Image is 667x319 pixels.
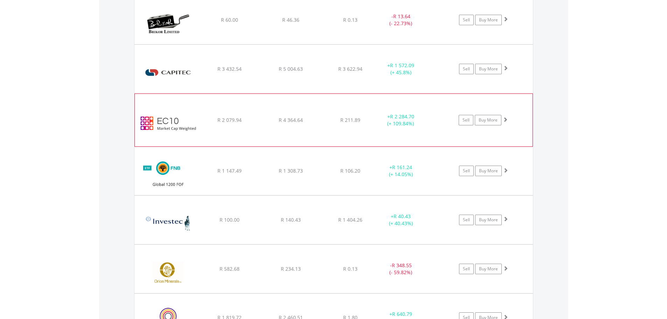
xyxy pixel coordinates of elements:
div: + (+ 14.05%) [375,164,428,178]
span: R 582.68 [220,265,239,272]
span: R 46.36 [282,16,299,23]
span: R 161.24 [392,164,412,171]
img: EQU.ZA.CPI.png [138,54,198,91]
a: Sell [459,166,474,176]
div: + (+ 45.8%) [375,62,428,76]
span: R 140.43 [281,216,301,223]
a: Buy More [475,64,502,74]
a: Buy More [475,264,502,274]
span: R 1 404.26 [338,216,362,223]
a: Sell [459,264,474,274]
a: Sell [459,215,474,225]
img: EC10.EC.EC10.png [138,103,199,145]
span: R 100.00 [220,216,239,223]
a: Sell [459,15,474,25]
span: R 0.13 [343,16,357,23]
div: + (+ 109.84%) [374,113,427,127]
a: Buy More [475,215,502,225]
img: EQU.ZA.FNBEQF.png [138,156,198,193]
img: EQU.ZA.ORN.png [138,254,198,291]
span: R 2 284.70 [390,113,414,120]
div: - (- 59.82%) [375,262,428,276]
span: R 0.13 [343,265,357,272]
span: R 40.43 [394,213,411,220]
span: R 234.13 [281,265,301,272]
a: Sell [459,64,474,74]
span: R 1 572.09 [390,62,414,69]
span: R 1 147.49 [217,167,242,174]
span: R 1 308.73 [279,167,303,174]
span: R 640.79 [392,311,412,317]
div: - (- 22.73%) [375,13,428,27]
span: R 13.64 [393,13,410,20]
span: R 5 004.63 [279,65,303,72]
a: Buy More [475,115,501,125]
span: R 211.89 [340,117,360,123]
span: R 3 432.54 [217,65,242,72]
div: + (+ 40.43%) [375,213,428,227]
a: Buy More [475,15,502,25]
span: R 106.20 [340,167,360,174]
span: R 3 622.94 [338,65,362,72]
span: R 2 079.94 [217,117,242,123]
span: R 4 364.64 [279,117,303,123]
span: R 348.55 [392,262,412,269]
a: Sell [459,115,473,125]
img: EQU.ZA.GSDIIA.png [138,204,198,242]
img: EQU.ZA.BIK.png [138,5,198,42]
a: Buy More [475,166,502,176]
span: R 60.00 [221,16,238,23]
